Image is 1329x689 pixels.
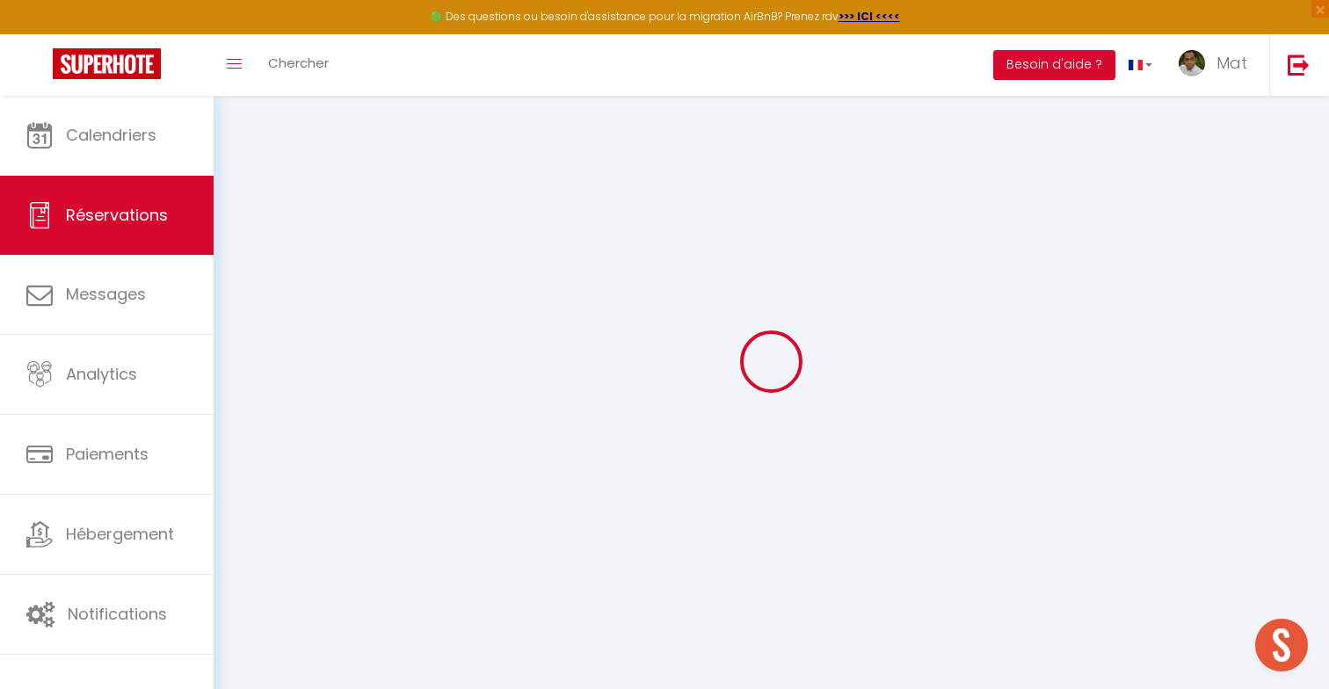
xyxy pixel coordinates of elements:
span: Chercher [268,54,329,72]
span: Messages [66,283,146,305]
a: >>> ICI <<<< [839,9,900,24]
span: Paiements [66,443,149,465]
span: Analytics [66,363,137,385]
span: Réservations [66,204,168,226]
img: ... [1179,50,1205,76]
img: Super Booking [53,48,161,79]
span: Notifications [68,603,167,625]
div: Ouvrir le chat [1255,619,1308,671]
button: Besoin d'aide ? [993,50,1115,80]
span: Hébergement [66,523,174,545]
span: Calendriers [66,124,156,146]
span: Mat [1216,52,1247,74]
a: ... Mat [1166,34,1269,96]
a: Chercher [255,34,342,96]
img: logout [1288,54,1310,76]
